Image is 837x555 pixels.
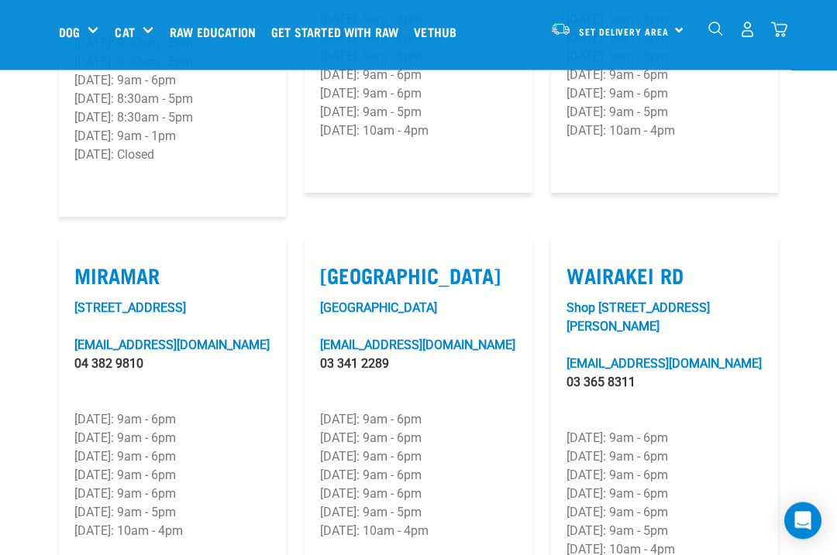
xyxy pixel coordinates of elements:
p: [DATE]: 9am - 6pm [567,504,763,522]
a: Shop [STREET_ADDRESS][PERSON_NAME] [567,301,710,334]
p: [DATE]: 9am - 5pm [320,104,516,122]
p: [DATE]: 9am - 1pm [74,128,270,146]
p: [DATE]: 9am - 6pm [320,467,516,485]
a: [EMAIL_ADDRESS][DOMAIN_NAME] [320,338,515,353]
p: [DATE]: 9am - 6pm [74,485,270,504]
div: Open Intercom Messenger [784,502,821,540]
p: [DATE]: 9am - 6pm [567,467,763,485]
p: [DATE]: 9am - 6pm [320,411,516,430]
p: [DATE]: 9am - 6pm [74,430,270,448]
img: van-moving.png [550,22,571,36]
label: [GEOGRAPHIC_DATA] [320,264,516,288]
p: [DATE]: 9am - 5pm [567,522,763,541]
p: [DATE]: 9am - 6pm [320,430,516,448]
p: [DATE]: 9am - 6pm [320,67,516,85]
p: [DATE]: 9am - 6pm [74,72,270,91]
p: [DATE]: 9am - 5pm [74,504,270,522]
a: 03 341 2289 [320,357,389,372]
p: [DATE]: 9am - 5pm [320,504,516,522]
p: [DATE]: 9am - 6pm [567,67,763,85]
a: 04 382 9810 [74,357,143,372]
img: user.png [739,22,756,38]
p: [DATE]: 9am - 6pm [320,85,516,104]
p: [DATE]: 9am - 6pm [74,448,270,467]
p: [DATE]: Closed [74,146,270,165]
a: [STREET_ADDRESS] [74,301,186,316]
p: [DATE]: 9am - 6pm [567,85,763,104]
label: Wairakei Rd [567,264,763,288]
p: [DATE]: 10am - 4pm [74,522,270,541]
p: [DATE]: 9am - 6pm [74,467,270,485]
img: home-icon@2x.png [771,22,787,38]
a: Get started with Raw [267,1,410,63]
p: [DATE]: 8:30am - 5pm [74,91,270,109]
p: [DATE]: 9am - 6pm [567,448,763,467]
a: 03 365 8311 [567,375,635,390]
p: [DATE]: 10am - 4pm [320,122,516,141]
p: [DATE]: 9am - 5pm [567,104,763,122]
p: [DATE]: 9am - 6pm [567,430,763,448]
p: [DATE]: 9am - 6pm [74,411,270,430]
p: [DATE]: 10am - 4pm [320,522,516,541]
label: Miramar [74,264,270,288]
a: Vethub [410,1,468,63]
span: Set Delivery Area [579,29,669,34]
a: [EMAIL_ADDRESS][DOMAIN_NAME] [567,357,762,372]
a: Raw Education [166,1,267,63]
a: Cat [115,22,134,41]
a: Dog [59,22,80,41]
img: home-icon-1@2x.png [708,22,723,36]
p: [DATE]: 9am - 6pm [320,485,516,504]
a: [GEOGRAPHIC_DATA] [320,301,437,316]
p: [DATE]: 10am - 4pm [567,122,763,141]
a: [EMAIL_ADDRESS][DOMAIN_NAME] [74,338,270,353]
p: [DATE]: 8:30am - 5pm [74,109,270,128]
p: [DATE]: 9am - 6pm [567,485,763,504]
p: [DATE]: 9am - 6pm [320,448,516,467]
